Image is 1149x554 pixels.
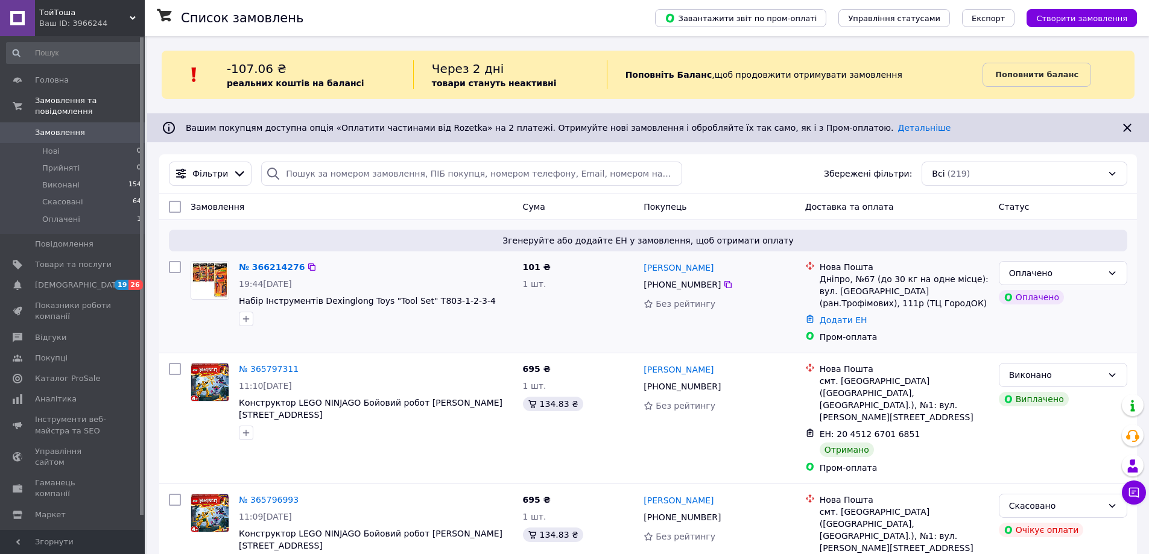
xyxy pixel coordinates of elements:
div: Отримано [820,442,874,457]
span: Управління сайтом [35,446,112,468]
span: Створити замовлення [1036,14,1127,23]
span: Повідомлення [35,239,93,250]
span: 101 ₴ [523,262,551,272]
span: Замовлення [35,127,85,138]
span: ЕН: 20 4512 6701 6851 [820,429,920,439]
span: Товари та послуги [35,259,112,270]
span: Виконані [42,180,80,190]
span: Cума [523,202,545,212]
h1: Список замовлень [181,11,303,25]
div: [PHONE_NUMBER] [641,276,723,293]
span: Через 2 дні [432,61,504,76]
a: № 365796993 [239,495,299,505]
div: Нова Пошта [820,363,989,375]
span: Згенеруйте або додайте ЕН у замовлення, щоб отримати оплату [174,235,1122,247]
div: Виплачено [999,392,1069,406]
span: Замовлення та повідомлення [35,95,145,117]
span: Нові [42,146,60,157]
b: Поповніть Баланс [625,70,712,80]
button: Експорт [962,9,1015,27]
span: 0 [137,146,141,157]
b: Поповнити баланс [995,70,1078,79]
div: Оплачено [1009,266,1103,280]
span: Покупець [644,202,686,212]
div: Нова Пошта [820,494,989,506]
a: Додати ЕН [820,315,867,325]
span: 11:09[DATE] [239,512,292,521]
span: Покупці [35,353,68,364]
span: Статус [999,202,1030,212]
div: Ваш ID: 3966244 [39,18,145,29]
span: Без рейтингу [656,401,715,411]
span: Скасовані [42,197,83,207]
div: Нова Пошта [820,261,989,273]
div: , щоб продовжити отримувати замовлення [607,60,983,89]
span: Без рейтингу [656,299,715,309]
button: Завантажити звіт по пром-оплаті [655,9,826,27]
span: Завантажити звіт по пром-оплаті [665,13,817,24]
span: 154 [128,180,141,190]
div: Пром-оплата [820,331,989,343]
img: Фото товару [191,262,229,299]
span: 1 [137,214,141,225]
button: Створити замовлення [1027,9,1137,27]
input: Пошук за номером замовлення, ПІБ покупця, номером телефону, Email, номером накладної [261,162,682,186]
span: Збережені фільтри: [824,168,912,180]
div: 134.83 ₴ [523,397,583,411]
span: 1 шт. [523,512,546,521]
span: 26 [128,280,142,290]
span: Каталог ProSale [35,373,100,384]
span: [DEMOGRAPHIC_DATA] [35,280,124,291]
div: 134.83 ₴ [523,527,583,542]
span: 695 ₴ [523,364,551,374]
span: Гаманець компанії [35,477,112,499]
span: Інструменти веб-майстра та SEO [35,414,112,436]
a: Детальніше [898,123,951,133]
div: Скасовано [1009,499,1103,512]
a: [PERSON_NAME] [644,494,714,506]
span: Доставка та оплата [805,202,894,212]
a: Конструктор LEGO NINJAGO Бойовий робот [PERSON_NAME][STREET_ADDRESS] [239,398,502,420]
a: Створити замовлення [1014,13,1137,22]
a: Конструктор LEGO NINJAGO Бойовий робот [PERSON_NAME][STREET_ADDRESS] [239,529,502,550]
a: № 366214276 [239,262,305,272]
div: Очікує оплати [999,523,1084,537]
span: 19 [115,280,128,290]
span: Без рейтингу [656,532,715,541]
div: смт. [GEOGRAPHIC_DATA] ([GEOGRAPHIC_DATA], [GEOGRAPHIC_DATA].), №1: вул. [PERSON_NAME][STREET_ADD... [820,375,989,423]
b: товари стануть неактивні [432,78,557,88]
span: Аналітика [35,394,77,404]
a: Фото товару [191,261,229,300]
a: Фото товару [191,363,229,401]
span: Показники роботи компанії [35,300,112,322]
button: Чат з покупцем [1122,480,1146,505]
a: [PERSON_NAME] [644,364,714,376]
div: Виконано [1009,368,1103,382]
span: Експорт [972,14,1005,23]
span: 695 ₴ [523,495,551,505]
img: Фото товару [191,494,229,531]
div: смт. [GEOGRAPHIC_DATA] ([GEOGRAPHIC_DATA], [GEOGRAPHIC_DATA].), №1: вул. [PERSON_NAME][STREET_ADD... [820,506,989,554]
span: Прийняті [42,163,80,174]
img: Фото товару [191,364,229,400]
span: 1 шт. [523,381,546,391]
span: ТойТоша [39,7,130,18]
span: Фільтри [192,168,228,180]
span: Замовлення [191,202,244,212]
div: [PHONE_NUMBER] [641,509,723,526]
span: -107.06 ₴ [227,61,286,76]
div: [PHONE_NUMBER] [641,378,723,395]
div: Оплачено [999,290,1064,304]
span: Відгуки [35,332,66,343]
span: 19:44[DATE] [239,279,292,289]
span: Маркет [35,509,66,520]
input: Пошук [6,42,142,64]
a: Фото товару [191,494,229,532]
span: Всі [932,168,945,180]
span: Управління статусами [848,14,940,23]
a: Набір Інструментів Dexinglong Toys "Tool Set" T803-1-2-3-4 [239,296,496,306]
b: реальних коштів на балансі [227,78,364,88]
